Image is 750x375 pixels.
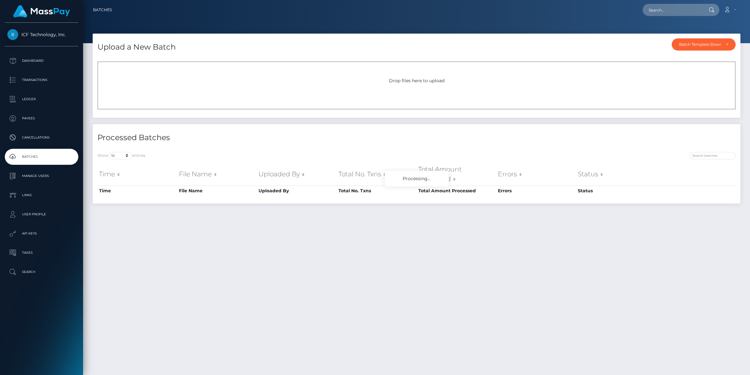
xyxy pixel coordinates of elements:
p: Batches [7,152,76,162]
a: Manage Users [5,168,78,184]
p: Ledger [7,94,76,104]
a: Links [5,187,78,203]
p: Taxes [7,248,76,258]
th: File Name [177,186,257,196]
p: API Keys [7,229,76,238]
label: Show entries [97,152,145,159]
th: Errors [496,163,576,186]
p: Search [7,267,76,277]
th: Uploaded By [257,163,337,186]
p: User Profile [7,210,76,219]
img: ICF Technology, Inc. [7,29,18,40]
select: Showentries [108,152,132,159]
th: File Name [177,163,257,186]
button: Batch Template Download [672,38,736,51]
div: Batch Template Download [679,42,721,47]
p: Payees [7,114,76,123]
th: Total No. Txns [337,163,417,186]
a: API Keys [5,226,78,242]
th: Status [576,186,656,196]
a: Taxes [5,245,78,261]
a: Transactions [5,72,78,88]
a: User Profile [5,206,78,222]
img: MassPay Logo [13,5,70,18]
h4: Processed Batches [97,132,412,143]
p: Transactions [7,75,76,85]
h4: Upload a New Batch [97,42,176,53]
a: Dashboard [5,53,78,69]
a: Payees [5,110,78,126]
a: Cancellations [5,130,78,146]
input: Search batches [689,152,736,159]
a: Batches [93,3,112,17]
p: Dashboard [7,56,76,66]
a: Batches [5,149,78,165]
p: Cancellations [7,133,76,142]
p: Links [7,190,76,200]
th: Total Amount Processed [417,186,497,196]
th: Time [97,186,177,196]
a: Search [5,264,78,280]
th: Status [576,163,656,186]
th: Total Amount Processed [417,163,497,186]
span: Drop files here to upload [389,78,445,84]
th: Total No. Txns [337,186,417,196]
div: Processing... [385,171,449,187]
span: ICF Technology, Inc. [5,32,78,37]
a: Ledger [5,91,78,107]
input: Search... [643,4,703,16]
p: Manage Users [7,171,76,181]
th: Time [97,163,177,186]
th: Uploaded By [257,186,337,196]
th: Errors [496,186,576,196]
